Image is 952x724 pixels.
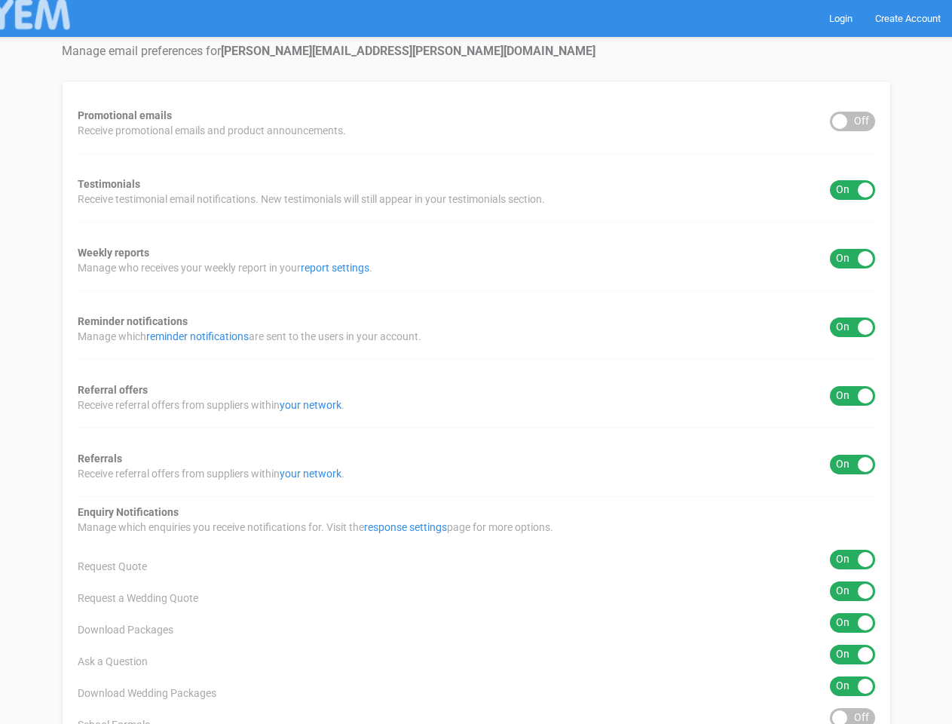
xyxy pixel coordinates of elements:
[78,686,216,701] span: Download Wedding Packages
[78,466,344,481] span: Receive referral offers from suppliers within .
[78,260,372,275] span: Manage who receives your weekly report in your .
[78,329,421,344] span: Manage which are sent to the users in your account.
[78,123,346,138] span: Receive promotional emails and product announcements.
[280,468,341,480] a: your network
[78,247,149,259] strong: Weekly reports
[78,315,188,327] strong: Reminder notifications
[78,559,147,574] span: Request Quote
[78,109,172,121] strong: Promotional emails
[280,399,341,411] a: your network
[78,654,148,669] span: Ask a Question
[62,44,891,58] h4: Manage email preferences for
[78,520,553,535] span: Manage which enquiries you receive notifications for. Visit the page for more options.
[146,330,249,342] a: reminder notifications
[78,178,140,190] strong: Testimonials
[78,384,148,396] strong: Referral offers
[78,506,179,518] strong: Enquiry Notifications
[221,44,595,58] strong: [PERSON_NAME][EMAIL_ADDRESS][PERSON_NAME][DOMAIN_NAME]
[78,622,173,637] span: Download Packages
[78,591,198,606] span: Request a Wedding Quote
[301,262,369,274] a: report settings
[364,521,447,533] a: response settings
[78,452,122,465] strong: Referrals
[78,192,545,207] span: Receive testimonial email notifications. New testimonials will still appear in your testimonials ...
[78,397,344,413] span: Receive referral offers from suppliers within .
